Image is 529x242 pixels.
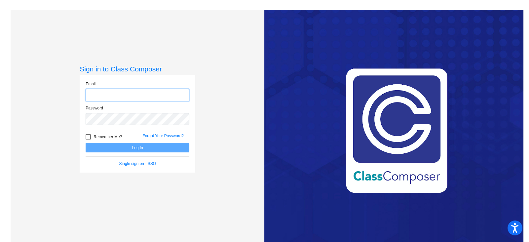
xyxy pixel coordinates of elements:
[119,161,156,166] a: Single sign on - SSO
[86,143,189,152] button: Log In
[86,105,103,111] label: Password
[80,65,195,73] h3: Sign in to Class Composer
[142,134,184,138] a: Forgot Your Password?
[94,133,122,141] span: Remember Me?
[86,81,95,87] label: Email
